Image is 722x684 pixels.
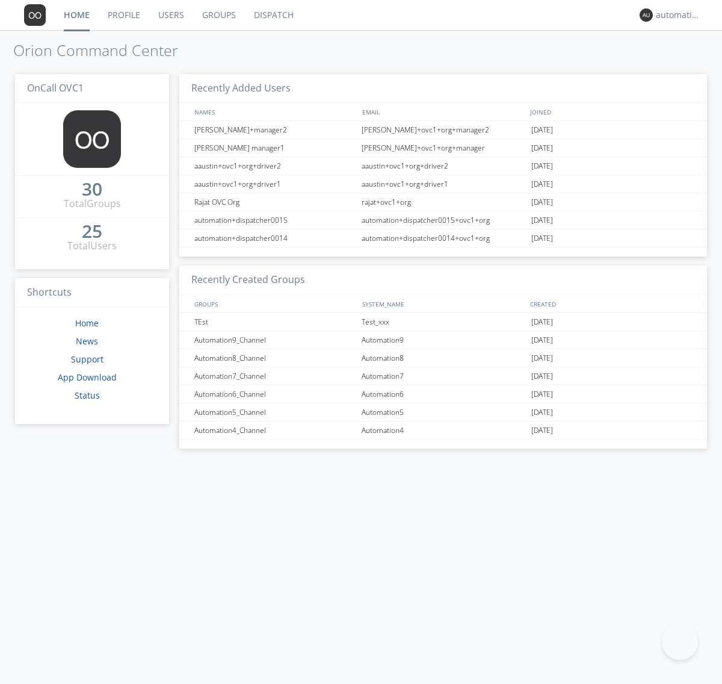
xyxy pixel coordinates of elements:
div: [PERSON_NAME] manager1 [191,139,358,157]
a: Support [71,353,103,365]
div: aaustin+ovc1+org+driver1 [191,175,358,193]
div: Total Users [67,239,117,253]
span: [DATE] [531,229,553,247]
div: aaustin+ovc1+org+driver2 [359,157,528,175]
div: Automation6_Channel [191,385,358,403]
div: Automation8_Channel [191,349,358,367]
a: Automation9_ChannelAutomation9[DATE] [179,331,707,349]
span: OnCall OVC1 [27,81,84,95]
div: aaustin+ovc1+org+driver2 [191,157,358,175]
img: 373638.png [63,110,121,168]
a: automation+dispatcher0014automation+dispatcher0014+ovc1+org[DATE] [179,229,707,247]
div: SYSTEM_NAME [359,295,527,312]
div: automation+dispatcher0014 [656,9,701,21]
a: automation+dispatcher0015automation+dispatcher0015+ovc1+org[DATE] [179,211,707,229]
div: Automation5 [359,403,528,421]
a: News [76,335,98,347]
a: 25 [82,225,102,239]
div: NAMES [191,103,356,120]
span: [DATE] [531,385,553,403]
span: [DATE] [531,139,553,157]
div: automation+dispatcher0015 [191,211,358,229]
div: aaustin+ovc1+org+driver1 [359,175,528,193]
div: Rajat OVC Org [191,193,358,211]
div: automation+dispatcher0014 [191,229,358,247]
a: aaustin+ovc1+org+driver1aaustin+ovc1+org+driver1[DATE] [179,175,707,193]
a: Rajat OVC Orgrajat+ovc1+org[DATE] [179,193,707,211]
a: [PERSON_NAME] manager1[PERSON_NAME]+ovc1+org+manager[DATE] [179,139,707,157]
span: [DATE] [531,313,553,331]
div: Automation5_Channel [191,403,358,421]
div: Test_xxx [359,313,528,331]
span: [DATE] [531,175,553,193]
div: Automation7 [359,367,528,385]
div: Automation6 [359,385,528,403]
span: [DATE] [531,349,553,367]
span: [DATE] [531,421,553,440]
a: [PERSON_NAME]+manager2[PERSON_NAME]+ovc1+org+manager2[DATE] [179,121,707,139]
a: 30 [82,183,102,197]
h3: Recently Created Groups [179,266,707,295]
div: 25 [82,225,102,237]
div: Automation4_Channel [191,421,358,439]
a: Status [75,390,100,401]
div: [PERSON_NAME]+ovc1+org+manager [359,139,528,157]
img: 373638.png [640,8,653,22]
div: CREATED [527,295,696,312]
span: [DATE] [531,331,553,349]
div: EMAIL [359,103,527,120]
a: aaustin+ovc1+org+driver2aaustin+ovc1+org+driver2[DATE] [179,157,707,175]
a: Automation4_ChannelAutomation4[DATE] [179,421,707,440]
span: [DATE] [531,193,553,211]
h3: Shortcuts [15,278,169,308]
div: Automation7_Channel [191,367,358,385]
span: [DATE] [531,403,553,421]
div: GROUPS [191,295,356,312]
div: Automation9_Channel [191,331,358,349]
a: Automation6_ChannelAutomation6[DATE] [179,385,707,403]
div: Total Groups [64,197,121,211]
a: Automation5_ChannelAutomation5[DATE] [179,403,707,421]
div: JOINED [527,103,696,120]
div: automation+dispatcher0014+ovc1+org [359,229,528,247]
div: [PERSON_NAME]+manager2 [191,121,358,138]
div: [PERSON_NAME]+ovc1+org+manager2 [359,121,528,138]
a: Automation8_ChannelAutomation8[DATE] [179,349,707,367]
a: TEstTest_xxx[DATE] [179,313,707,331]
div: TEst [191,313,358,331]
a: Home [75,317,99,329]
span: [DATE] [531,211,553,229]
a: App Download [58,372,117,383]
div: Automation9 [359,331,528,349]
span: [DATE] [531,367,553,385]
div: rajat+ovc1+org [359,193,528,211]
div: Automation4 [359,421,528,439]
div: 30 [82,183,102,195]
span: [DATE] [531,121,553,139]
img: 373638.png [24,4,46,26]
a: Automation7_ChannelAutomation7[DATE] [179,367,707,385]
h3: Recently Added Users [179,74,707,104]
span: [DATE] [531,157,553,175]
iframe: Toggle Customer Support [662,624,698,660]
div: automation+dispatcher0015+ovc1+org [359,211,528,229]
div: Automation8 [359,349,528,367]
